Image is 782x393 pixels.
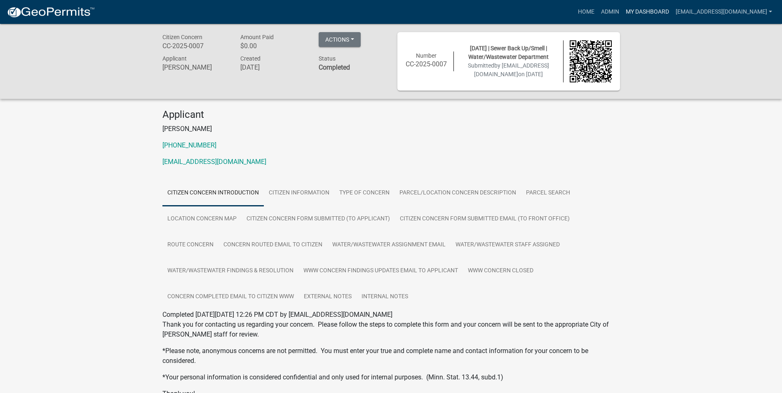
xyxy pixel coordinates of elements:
a: Concern Routed Email to Citizen [218,232,327,258]
a: Citizen Information [264,180,334,206]
span: [DATE] | Sewer Back Up/Smell | Water/Wastewater Department [468,45,549,60]
a: Location Concern Map [162,206,242,232]
a: Type of Concern [334,180,395,206]
img: QR code [570,40,612,82]
a: WWW Concern Findings Updates Email to Applicant [298,258,463,284]
h6: CC-2025-0007 [162,42,228,50]
a: Citizen Concern Introduction [162,180,264,206]
strong: Completed [319,63,350,71]
span: Amount Paid [240,34,274,40]
span: Completed [DATE][DATE] 12:26 PM CDT by [EMAIL_ADDRESS][DOMAIN_NAME] [162,311,392,318]
a: Citizen Concern Form Submitted (To Applicant) [242,206,395,232]
a: Concern Completed Email to Citizen WWW [162,284,299,310]
span: Number [416,52,437,59]
a: Citizen Concern Form Submitted Email (To Front Office) [395,206,575,232]
a: Admin [598,4,622,20]
a: [EMAIL_ADDRESS][DOMAIN_NAME] [162,158,266,166]
a: [PHONE_NUMBER] [162,141,216,149]
h6: [DATE] [240,63,306,71]
a: [EMAIL_ADDRESS][DOMAIN_NAME] [672,4,775,20]
h6: $0.00 [240,42,306,50]
span: Status [319,55,336,62]
span: by [EMAIL_ADDRESS][DOMAIN_NAME] [474,62,549,77]
a: Water/Wastewater Assignment Email [327,232,451,258]
a: Parcel search [521,180,575,206]
p: Thank you for contacting us regarding your concern. Please follow the steps to complete this form... [162,320,620,339]
p: [PERSON_NAME] [162,124,620,134]
p: *Please note, anonymous concerns are not permitted. You must enter your true and complete name an... [162,346,620,366]
span: Created [240,55,261,62]
a: External Notes [299,284,357,310]
a: Water/Wastewater Findings & Resolution [162,258,298,284]
span: Citizen Concern [162,34,202,40]
a: Water/Wastewater Staff Assigned [451,232,565,258]
a: WWW Concern Closed [463,258,538,284]
h6: CC-2025-0007 [406,60,448,68]
span: Applicant [162,55,187,62]
h6: [PERSON_NAME] [162,63,228,71]
a: Internal Notes [357,284,413,310]
p: *Your personal information is considered confidential and only used for internal purposes. (Minn.... [162,372,620,382]
a: Home [575,4,598,20]
span: Submitted on [DATE] [468,62,549,77]
a: My Dashboard [622,4,672,20]
a: Route Concern [162,232,218,258]
a: Parcel/Location Concern Description [395,180,521,206]
h4: Applicant [162,109,620,121]
button: Actions [319,32,361,47]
